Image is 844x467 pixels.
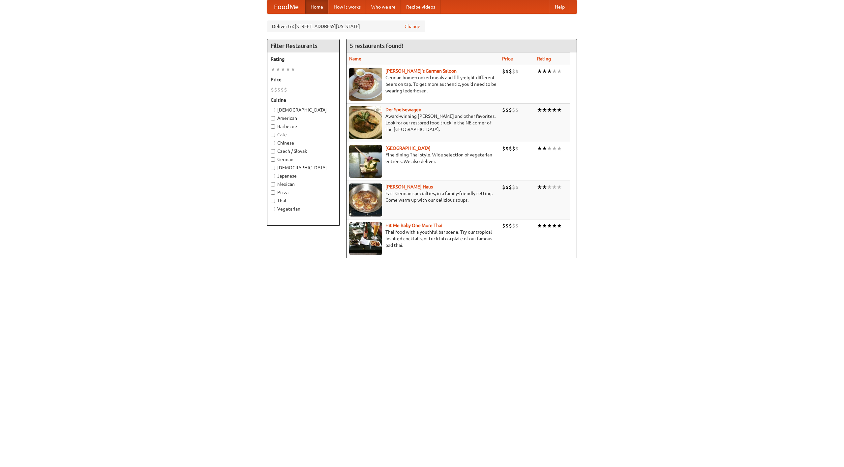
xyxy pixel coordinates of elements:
input: Mexican [271,182,275,186]
li: $ [515,183,519,191]
label: Thai [271,197,336,204]
a: Hit Me Baby One More Thai [385,223,442,228]
label: Vegetarian [271,206,336,212]
img: babythai.jpg [349,222,382,255]
li: ★ [542,222,547,229]
li: ★ [552,222,557,229]
li: ★ [271,66,276,73]
li: $ [509,68,512,75]
li: $ [281,86,284,93]
a: FoodMe [267,0,305,14]
h4: Filter Restaurants [267,39,339,52]
label: Czech / Slovak [271,148,336,154]
label: Chinese [271,140,336,146]
a: Who we are [366,0,401,14]
li: ★ [537,106,542,114]
a: [GEOGRAPHIC_DATA] [385,146,431,151]
input: [DEMOGRAPHIC_DATA] [271,166,275,170]
li: $ [271,86,274,93]
li: ★ [547,183,552,191]
li: ★ [537,68,542,75]
label: German [271,156,336,163]
li: $ [505,145,509,152]
a: Help [550,0,570,14]
li: $ [505,106,509,114]
li: ★ [547,106,552,114]
p: East German specialties, in a family-friendly setting. Come warm up with our delicious soups. [349,190,497,203]
input: Thai [271,199,275,203]
a: [PERSON_NAME] Haus [385,184,433,189]
li: $ [505,222,509,229]
input: German [271,157,275,162]
li: $ [512,222,515,229]
label: Barbecue [271,123,336,130]
li: $ [515,68,519,75]
img: esthers.jpg [349,68,382,101]
img: kohlhaus.jpg [349,183,382,217]
input: Barbecue [271,124,275,129]
li: $ [277,86,281,93]
li: ★ [537,183,542,191]
label: Mexican [271,181,336,187]
li: $ [502,222,505,229]
li: ★ [547,145,552,152]
a: Home [305,0,328,14]
input: Czech / Slovak [271,149,275,153]
input: Japanese [271,174,275,178]
a: Rating [537,56,551,61]
li: ★ [286,66,290,73]
h5: Price [271,76,336,83]
input: Chinese [271,141,275,145]
a: Der Speisewagen [385,107,421,112]
li: $ [509,183,512,191]
li: ★ [552,183,557,191]
li: $ [509,106,512,114]
label: Cafe [271,131,336,138]
li: ★ [557,106,562,114]
li: ★ [552,145,557,152]
li: ★ [547,68,552,75]
li: $ [505,68,509,75]
li: ★ [557,222,562,229]
img: satay.jpg [349,145,382,178]
h5: Rating [271,56,336,62]
li: ★ [557,145,562,152]
label: [DEMOGRAPHIC_DATA] [271,107,336,113]
ng-pluralize: 5 restaurants found! [350,43,403,49]
li: $ [515,106,519,114]
li: $ [284,86,287,93]
a: Recipe videos [401,0,440,14]
div: Deliver to: [STREET_ADDRESS][US_STATE] [267,20,425,32]
li: ★ [552,106,557,114]
b: [PERSON_NAME]'s German Saloon [385,68,457,74]
li: $ [502,183,505,191]
p: Thai food with a youthful bar scene. Try our tropical inspired cocktails, or tuck into a plate of... [349,229,497,249]
li: ★ [557,68,562,75]
label: [DEMOGRAPHIC_DATA] [271,164,336,171]
p: German home-cooked meals and fifty-eight different beers on tap. To get more authentic, you'd nee... [349,74,497,94]
li: $ [505,183,509,191]
input: American [271,116,275,120]
li: $ [512,145,515,152]
li: $ [512,68,515,75]
p: Award-winning [PERSON_NAME] and other favorites. Look for our restored food truck in the NE corne... [349,113,497,133]
li: $ [515,222,519,229]
li: ★ [281,66,286,73]
input: [DEMOGRAPHIC_DATA] [271,108,275,112]
li: ★ [537,145,542,152]
a: Name [349,56,361,61]
input: Cafe [271,133,275,137]
li: ★ [542,68,547,75]
li: $ [509,145,512,152]
p: Fine dining Thai-style. Wide selection of vegetarian entrées. We also deliver. [349,151,497,165]
li: ★ [547,222,552,229]
label: American [271,115,336,121]
li: $ [502,68,505,75]
a: Change [405,23,420,30]
li: $ [512,106,515,114]
label: Japanese [271,173,336,179]
input: Pizza [271,190,275,195]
